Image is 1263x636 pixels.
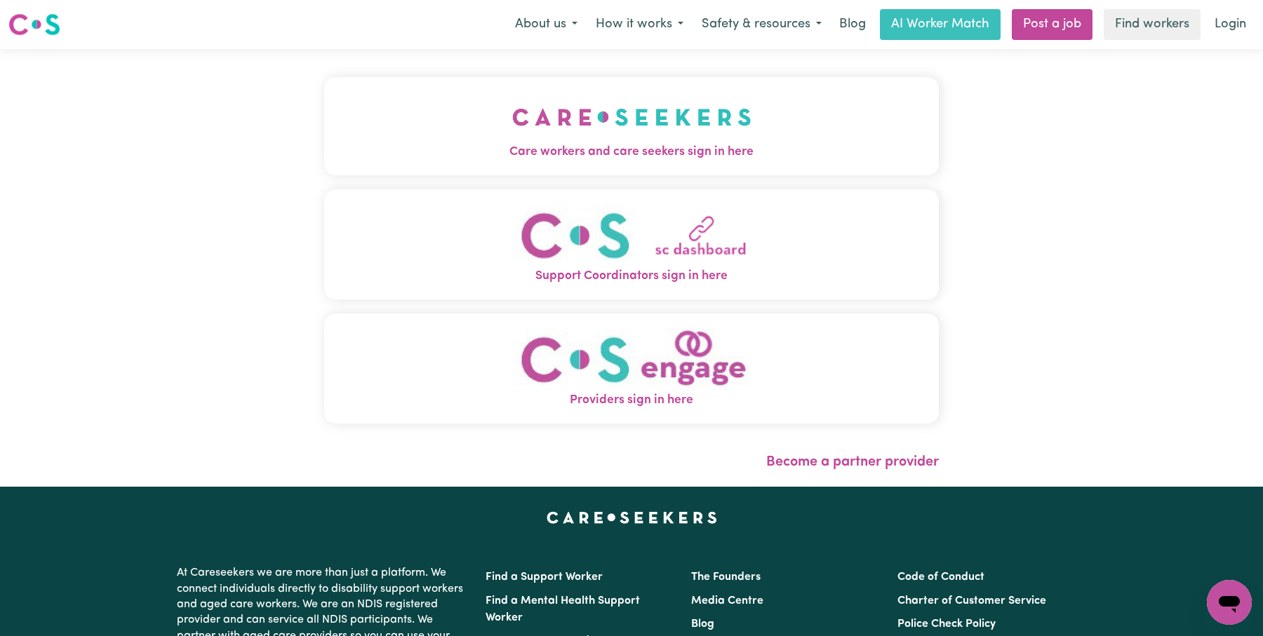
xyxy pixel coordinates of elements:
[766,455,939,469] a: Become a partner provider
[831,9,874,40] a: Blog
[691,618,714,630] a: Blog
[1012,9,1092,40] a: Post a job
[324,143,939,161] span: Care workers and care seekers sign in here
[587,10,693,39] button: How it works
[486,595,640,623] a: Find a Mental Health Support Worker
[324,267,939,285] span: Support Coordinators sign in here
[691,571,761,583] a: The Founders
[897,618,996,630] a: Police Check Policy
[880,9,1001,40] a: AI Worker Match
[324,77,939,175] button: Care workers and care seekers sign in here
[486,571,603,583] a: Find a Support Worker
[547,512,717,523] a: Careseekers home page
[506,10,587,39] button: About us
[8,8,60,41] a: Careseekers logo
[1207,580,1252,625] iframe: Button to launch messaging window
[897,571,984,583] a: Code of Conduct
[324,189,939,299] button: Support Coordinators sign in here
[8,12,60,37] img: Careseekers logo
[324,313,939,424] button: Providers sign in here
[1206,9,1255,40] a: Login
[693,10,831,39] button: Safety & resources
[691,595,763,607] a: Media Centre
[897,595,1046,607] a: Charter of Customer Service
[324,391,939,410] span: Providers sign in here
[1104,9,1201,40] a: Find workers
